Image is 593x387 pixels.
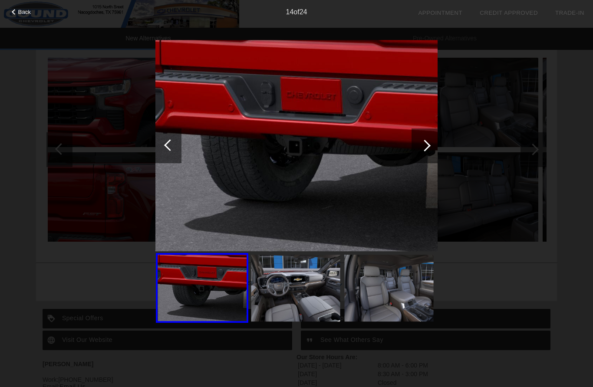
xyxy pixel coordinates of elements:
a: Trade-In [555,10,584,16]
a: Credit Approved [480,10,538,16]
span: 14 [286,8,294,16]
img: 14.jpg [155,40,438,252]
span: 24 [300,8,307,16]
a: Appointment [418,10,462,16]
img: 15.jpg [251,255,340,321]
img: 16.jpg [345,255,434,321]
span: Back [18,9,31,15]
